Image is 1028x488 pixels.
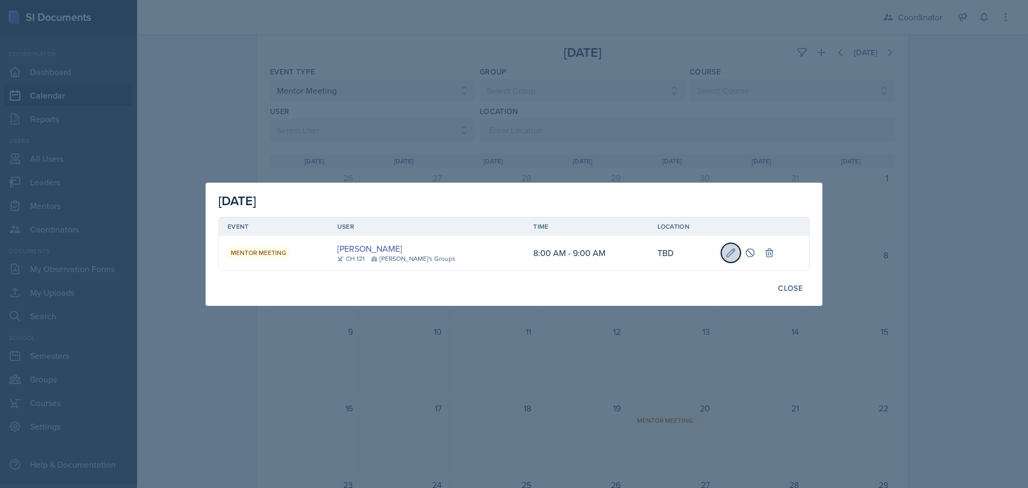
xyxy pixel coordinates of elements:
div: [PERSON_NAME]'s Groups [371,254,456,264]
th: Location [649,217,717,236]
th: Time [525,217,648,236]
div: Mentor Meeting [228,247,290,259]
a: [PERSON_NAME] [337,242,402,255]
button: Close [771,279,810,297]
div: Close [778,284,803,292]
div: CH 121 [337,254,365,264]
div: [DATE] [218,191,810,211]
th: Event [219,217,329,236]
td: 8:00 AM - 9:00 AM [525,236,648,270]
td: TBD [649,236,717,270]
th: User [329,217,525,236]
